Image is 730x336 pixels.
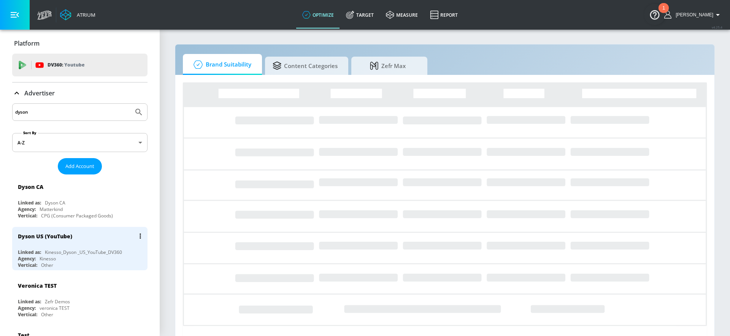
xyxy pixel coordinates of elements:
[664,10,722,19] button: [PERSON_NAME]
[14,39,40,48] p: Platform
[18,311,37,318] div: Vertical:
[18,305,36,311] div: Agency:
[18,233,72,240] div: Dyson US (YouTube)
[12,33,148,54] div: Platform
[41,262,53,268] div: Other
[424,1,464,29] a: Report
[74,11,95,18] div: Atrium
[18,206,36,212] div: Agency:
[273,57,338,75] span: Content Categories
[18,200,41,206] div: Linked as:
[296,1,340,29] a: optimize
[18,282,57,289] div: Veronica TEST
[45,298,70,305] div: Zefr Demos
[359,57,417,75] span: Zefr Max
[48,61,84,69] p: DV360:
[18,262,37,268] div: Vertical:
[18,298,41,305] div: Linked as:
[12,227,148,270] div: Dyson US (YouTube)Linked as:Kinesso_Dyson _US_YouTube_DV360Agency:KinessoVertical:Other
[40,255,56,262] div: Kinesso
[18,255,36,262] div: Agency:
[40,206,63,212] div: Matterkind
[12,276,148,320] div: Veronica TESTLinked as:Zefr DemosAgency:veronica TESTVertical:Other
[40,305,70,311] div: veronica TEST
[18,212,37,219] div: Vertical:
[64,61,84,69] p: Youtube
[712,25,722,29] span: v 4.25.4
[12,82,148,104] div: Advertiser
[12,54,148,76] div: DV360: Youtube
[58,158,102,174] button: Add Account
[12,178,148,221] div: Dyson CALinked as:Dyson CAAgency:MatterkindVertical:CPG (Consumer Packaged Goods)
[22,130,38,135] label: Sort By
[18,183,43,190] div: Dyson CA
[15,107,130,117] input: Search by name
[41,311,53,318] div: Other
[24,89,55,97] p: Advertiser
[190,55,251,74] span: Brand Suitability
[45,249,122,255] div: Kinesso_Dyson _US_YouTube_DV360
[644,4,665,25] button: Open Resource Center, 1 new notification
[41,212,113,219] div: CPG (Consumer Packaged Goods)
[12,133,148,152] div: A-Z
[45,200,65,206] div: Dyson CA
[380,1,424,29] a: measure
[673,12,713,17] span: login as: anthony.rios@zefr.com
[18,249,41,255] div: Linked as:
[65,162,94,171] span: Add Account
[662,8,665,18] div: 1
[60,9,95,21] a: Atrium
[130,104,147,120] button: Submit Search
[340,1,380,29] a: Target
